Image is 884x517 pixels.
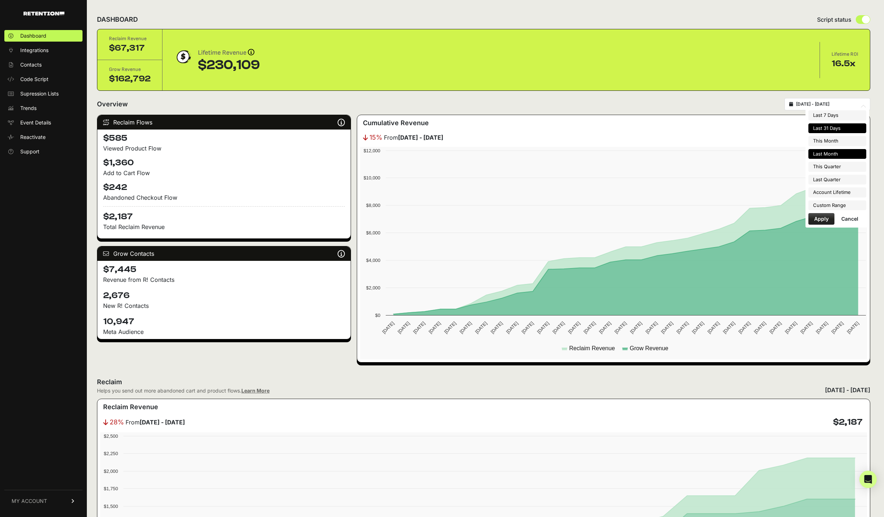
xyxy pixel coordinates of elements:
[140,419,185,426] strong: [DATE] - [DATE]
[24,12,64,16] img: Retention.com
[103,327,345,336] div: Meta Audience
[198,48,260,58] div: Lifetime Revenue
[808,136,866,146] li: This Month
[109,35,151,42] div: Reclaim Revenue
[644,321,659,335] text: [DATE]
[799,321,813,335] text: [DATE]
[103,206,345,223] h4: $2,187
[630,345,668,351] text: Grow Revenue
[808,200,866,211] li: Custom Range
[20,61,42,68] span: Contacts
[104,504,118,509] text: $1,500
[104,451,118,456] text: $2,250
[4,45,83,56] a: Integrations
[363,118,429,128] h3: Cumulative Revenue
[427,321,441,335] text: [DATE]
[836,213,864,225] button: Cancel
[103,402,158,412] h3: Reclaim Revenue
[20,105,37,112] span: Trends
[20,47,48,54] span: Integrations
[103,301,345,310] p: New R! Contacts
[598,321,612,335] text: [DATE]
[20,76,48,83] span: Code Script
[737,321,751,335] text: [DATE]
[613,321,627,335] text: [DATE]
[397,321,411,335] text: [DATE]
[366,285,380,291] text: $2,000
[103,157,345,169] h4: $1,360
[97,387,270,394] div: Helps you send out more abandoned cart and product flows.
[20,119,51,126] span: Event Details
[815,321,829,335] text: [DATE]
[582,321,596,335] text: [DATE]
[832,51,858,58] div: Lifetime ROI
[97,115,351,130] div: Reclaim Flows
[109,42,151,54] div: $67,317
[675,321,689,335] text: [DATE]
[412,321,426,335] text: [DATE]
[4,88,83,99] a: Supression Lists
[808,187,866,198] li: Account Lifetime
[384,133,443,142] span: From
[103,223,345,231] p: Total Reclaim Revenue
[398,134,443,141] strong: [DATE] - [DATE]
[4,102,83,114] a: Trends
[366,203,380,208] text: $8,000
[4,131,83,143] a: Reactivate
[20,148,39,155] span: Support
[97,377,270,387] h2: Reclaim
[4,490,83,512] a: MY ACCOUNT
[825,386,870,394] div: [DATE] - [DATE]
[103,169,345,177] div: Add to Cart Flow
[768,321,782,335] text: [DATE]
[103,275,345,284] p: Revenue from R! Contacts
[104,433,118,439] text: $2,500
[103,182,345,193] h4: $242
[458,321,473,335] text: [DATE]
[97,14,138,25] h2: DASHBOARD
[198,58,260,72] div: $230,109
[808,175,866,185] li: Last Quarter
[808,162,866,172] li: This Quarter
[369,132,382,143] span: 15%
[691,321,705,335] text: [DATE]
[629,321,643,335] text: [DATE]
[833,416,863,428] h4: $2,187
[104,469,118,474] text: $2,000
[830,321,844,335] text: [DATE]
[808,110,866,120] li: Last 7 Days
[551,321,566,335] text: [DATE]
[12,497,47,505] span: MY ACCOUNT
[846,321,860,335] text: [DATE]
[97,99,128,109] h2: Overview
[505,321,519,335] text: [DATE]
[567,321,581,335] text: [DATE]
[20,90,59,97] span: Supression Lists
[109,66,151,73] div: Grow Revenue
[817,15,851,24] span: Script status
[363,148,380,153] text: $12,000
[110,417,124,427] span: 28%
[20,32,46,39] span: Dashboard
[103,193,345,202] div: Abandoned Checkout Flow
[474,321,488,335] text: [DATE]
[103,132,345,144] h4: $585
[103,290,345,301] h4: 2,676
[104,486,118,491] text: $1,750
[109,73,151,85] div: $162,792
[363,175,380,181] text: $10,000
[4,117,83,128] a: Event Details
[375,313,380,318] text: $0
[808,213,834,225] button: Apply
[443,321,457,335] text: [DATE]
[660,321,674,335] text: [DATE]
[20,134,46,141] span: Reactivate
[4,59,83,71] a: Contacts
[103,144,345,153] div: Viewed Product Flow
[808,149,866,159] li: Last Month
[366,230,380,236] text: $6,000
[706,321,720,335] text: [DATE]
[784,321,798,335] text: [DATE]
[126,418,185,427] span: From
[536,321,550,335] text: [DATE]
